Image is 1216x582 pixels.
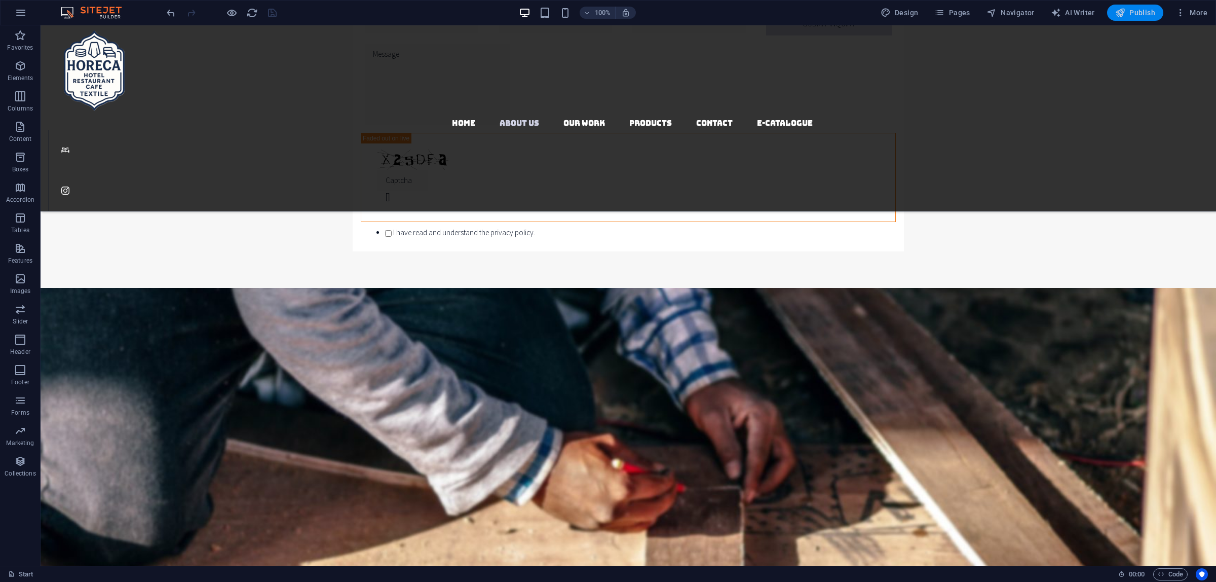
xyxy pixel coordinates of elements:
[877,5,923,21] button: Design
[881,8,919,18] span: Design
[246,7,258,19] i: Reload page
[986,8,1035,18] span: Navigator
[165,7,177,19] i: Undo: Edit headline (Ctrl+Z)
[225,7,238,19] button: Click here to leave preview mode and continue editing
[8,74,33,82] p: Elements
[1153,568,1188,580] button: Code
[7,44,33,52] p: Favorites
[10,287,31,295] p: Images
[877,5,923,21] div: Design (Ctrl+Alt+Y)
[595,7,611,19] h6: 100%
[8,568,33,580] a: Click to cancel selection. Double-click to open Pages
[1047,5,1099,21] button: AI Writer
[1158,568,1183,580] span: Code
[1196,568,1208,580] button: Usercentrics
[13,317,28,325] p: Slider
[165,7,177,19] button: undo
[1129,568,1145,580] span: 00 00
[58,7,134,19] img: Editor Logo
[6,196,34,204] p: Accordion
[982,5,1039,21] button: Navigator
[8,104,33,113] p: Columns
[6,439,34,447] p: Marketing
[5,469,35,478] p: Collections
[1118,568,1145,580] h6: Session time
[8,257,32,265] p: Features
[11,409,29,417] p: Forms
[1051,8,1095,18] span: AI Writer
[9,135,31,143] p: Content
[11,378,29,386] p: Footer
[580,7,616,19] button: 100%
[1175,8,1207,18] span: More
[11,226,29,234] p: Tables
[12,165,29,173] p: Boxes
[621,8,630,17] i: On resize automatically adjust zoom level to fit chosen device.
[1171,5,1211,21] button: More
[1136,570,1137,578] span: :
[1107,5,1163,21] button: Publish
[930,5,974,21] button: Pages
[934,8,970,18] span: Pages
[10,348,30,356] p: Header
[1115,8,1155,18] span: Publish
[246,7,258,19] button: reload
